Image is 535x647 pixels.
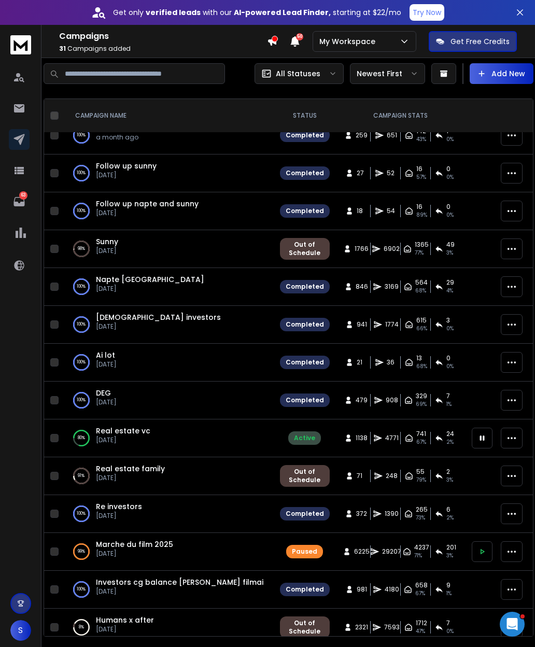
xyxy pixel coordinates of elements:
td: 98%Sunny[DATE] [63,230,274,268]
span: 3 % [446,552,453,560]
p: [DATE] [96,587,263,596]
span: 259 [356,131,368,139]
a: Humans x after [96,615,154,625]
span: 47 % [416,627,425,636]
span: 21 [357,358,367,367]
div: Out of Schedule [286,241,324,257]
span: 0 % [446,211,454,219]
th: STATUS [274,99,336,133]
span: 941 [357,320,367,329]
span: Re investors [96,501,142,512]
div: Active [294,434,315,442]
span: 18 [357,207,367,215]
span: 89 % [416,211,427,219]
p: 8 % [79,622,84,632]
span: 16 [416,165,423,173]
p: [DATE] [96,512,142,520]
p: 100 % [77,168,86,178]
a: Sunny [96,236,118,247]
span: 55 [416,468,425,476]
span: 79 % [416,476,426,484]
span: 16 [416,203,423,211]
p: Campaigns added [59,45,267,53]
span: 4180 [385,585,399,594]
span: 201 [446,543,456,552]
p: 100 % [77,584,86,595]
button: Newest First [350,63,425,84]
span: 1390 [385,510,399,518]
p: Get only with our starting at $22/mo [113,7,401,18]
p: 100 % [77,509,86,519]
p: 100 % [77,206,86,216]
h1: Campaigns [59,30,267,43]
p: Try Now [413,7,441,18]
span: 52 [387,169,397,177]
span: 3 [446,316,450,325]
p: [DATE] [96,436,150,444]
span: 43 % [416,135,426,144]
p: [DATE] [96,360,117,369]
p: All Statuses [276,68,320,79]
td: 91%Real estate family[DATE] [63,457,274,495]
p: [DATE] [96,209,199,217]
div: Completed [286,396,324,404]
span: 615 [416,316,427,325]
span: 3 % [446,249,453,257]
a: Real estate family [96,463,165,474]
a: Marche du film 2025 [96,539,173,550]
div: Completed [286,358,324,367]
div: Completed [286,207,324,215]
a: Napte [GEOGRAPHIC_DATA] [96,274,204,285]
p: 98 % [78,244,85,254]
p: [DATE] [96,247,118,255]
span: 0 % [446,325,454,333]
p: 99 % [78,546,85,557]
span: 24 [446,430,454,438]
button: Get Free Credits [429,31,517,52]
span: 329 [416,392,427,400]
td: 100%130 LLM customersa month ago [63,117,274,154]
td: 8%Humans x after[DATE] [63,609,274,646]
p: 100 % [77,395,86,405]
div: Out of Schedule [286,619,324,636]
button: Try Now [410,4,444,21]
button: Add New [470,63,533,84]
span: 479 [356,396,368,404]
span: 908 [386,396,398,404]
span: 1 % [446,400,452,409]
span: 29207 [382,547,401,556]
span: [DEMOGRAPHIC_DATA] investors [96,312,221,322]
span: 1365 [415,241,429,249]
div: Completed [286,585,324,594]
span: 1 % [446,589,452,598]
td: 100%Investors cg balance [PERSON_NAME] filmai[DATE] [63,571,274,609]
span: 67 % [416,438,426,446]
span: 54 [387,207,397,215]
span: 1712 [416,619,427,627]
p: Get Free Credits [450,36,510,47]
a: Follow up napte and sunny [96,199,199,209]
span: 0 [446,354,450,362]
p: [DATE] [96,285,204,293]
td: 100%Napte [GEOGRAPHIC_DATA][DATE] [63,268,274,306]
span: 0 % [446,627,454,636]
span: 3 % [446,476,453,484]
div: Completed [286,169,324,177]
p: [DATE] [96,322,221,331]
span: 372 [356,510,367,518]
p: 80 % [78,433,85,443]
span: 7 [446,392,450,400]
p: 100 % [77,130,86,140]
span: 0 % [446,173,454,181]
span: 68 % [415,287,426,295]
span: Investors cg balance [PERSON_NAME] filmai [96,577,263,587]
p: [DATE] [96,398,117,406]
span: 981 [357,585,367,594]
span: Real estate vc [96,426,150,436]
span: 2 % [446,514,454,522]
span: 0 [446,165,450,173]
span: 6 [446,505,450,514]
